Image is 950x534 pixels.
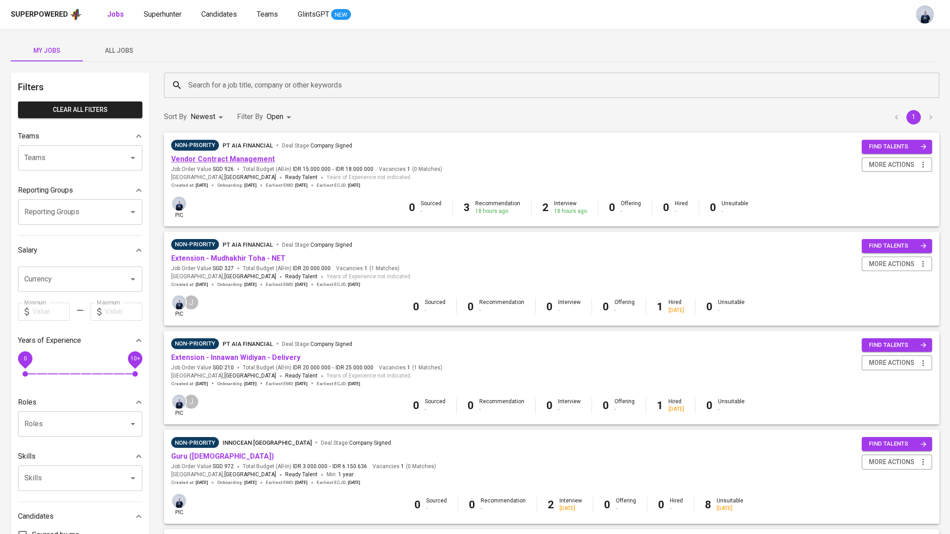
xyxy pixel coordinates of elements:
span: [DATE] [295,381,308,387]
div: Roles [18,393,142,411]
b: 2 [542,201,549,214]
div: [DATE] [668,307,684,314]
span: [DATE] [348,182,360,189]
div: Unsuitable [722,200,748,215]
div: Hired [668,398,684,413]
span: Years of Experience not indicated. [327,272,412,281]
div: [DATE] [717,505,743,512]
button: more actions [862,257,932,272]
span: [DATE] [348,281,360,288]
div: - [614,405,635,413]
img: annisa@glints.com [172,295,186,309]
div: Sourced [421,200,441,215]
div: Offering [621,200,641,215]
p: Filter By [237,111,263,122]
button: find talents [862,140,932,154]
span: IDR 15.000.000 [293,166,331,173]
span: IDR 20.000.000 [293,364,331,372]
div: - [558,307,581,314]
div: - [421,207,441,215]
span: [GEOGRAPHIC_DATA] [224,272,276,281]
span: 1 [400,463,404,470]
a: Teams [257,9,280,20]
span: Deal Stage : [282,341,352,347]
div: Unsuitable [718,398,745,413]
div: pic [171,295,187,318]
a: Extension - Mudhakhir Toha - NET [171,254,286,262]
span: IDR 18.000.000 [336,166,373,173]
span: PT AIA FINANCIAL [223,241,273,248]
span: [DATE] [295,479,308,486]
span: Created at : [171,182,208,189]
button: more actions [862,355,932,370]
span: Earliest ECJD : [317,479,360,486]
div: Skills [18,447,142,465]
span: 1 [363,265,368,272]
div: Superpowered [11,9,68,20]
div: Sufficient Talents in Pipeline [171,437,219,448]
button: Open [127,152,139,164]
p: Roles [18,397,36,408]
div: - [722,207,748,215]
span: SGD 327 [213,265,234,272]
span: [DATE] [195,381,208,387]
div: - [616,505,636,512]
span: Ready Talent [285,273,318,280]
span: - [329,463,331,470]
div: Teams [18,127,142,145]
b: 1 [657,399,663,412]
span: Company Signed [310,341,352,347]
div: 18 hours ago [554,207,587,215]
span: [GEOGRAPHIC_DATA] , [171,272,276,281]
div: [DATE] [668,405,684,413]
div: extension [171,338,219,349]
b: 0 [609,201,615,214]
div: - [718,307,745,314]
span: 1 year [338,471,354,478]
button: page 1 [906,110,921,124]
a: Superhunter [144,9,183,20]
span: Years of Experience not indicated. [327,372,412,381]
div: [DATE] [559,505,582,512]
span: [DATE] [348,479,360,486]
b: 0 [663,201,669,214]
span: [GEOGRAPHIC_DATA] [224,372,276,381]
b: 8 [705,498,711,511]
button: Clear All filters [18,101,142,118]
div: Recommendation [481,497,526,512]
span: Candidates [201,10,237,18]
p: Teams [18,131,39,142]
b: 2 [548,498,554,511]
span: 1 [406,166,410,173]
span: Total Budget (All-In) [243,265,331,272]
span: more actions [869,258,914,270]
h6: Filters [18,80,142,94]
span: [DATE] [195,281,208,288]
div: Unsuitable [717,497,743,512]
span: Open [267,112,283,121]
span: All Jobs [88,45,150,56]
span: Total Budget (All-In) [243,463,367,470]
button: more actions [862,455,932,470]
div: J [183,295,199,310]
span: Created at : [171,281,208,288]
span: Ready Talent [285,471,318,478]
span: Onboarding : [217,479,257,486]
button: Open [127,206,139,218]
span: Created at : [171,381,208,387]
span: [DATE] [244,182,257,189]
span: Innocean [GEOGRAPHIC_DATA] [223,439,312,446]
span: Years of Experience not indicated. [327,173,412,182]
b: 0 [409,201,415,214]
span: [DATE] [295,182,308,189]
div: pic [171,196,187,219]
img: annisa@glints.com [916,5,934,23]
span: Created at : [171,479,208,486]
p: Reporting Groups [18,185,73,196]
div: - [670,505,683,512]
span: [DATE] [244,381,257,387]
img: app logo [70,8,82,21]
div: Sourced [425,398,445,413]
a: Candidates [201,9,239,20]
span: [DATE] [295,281,308,288]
